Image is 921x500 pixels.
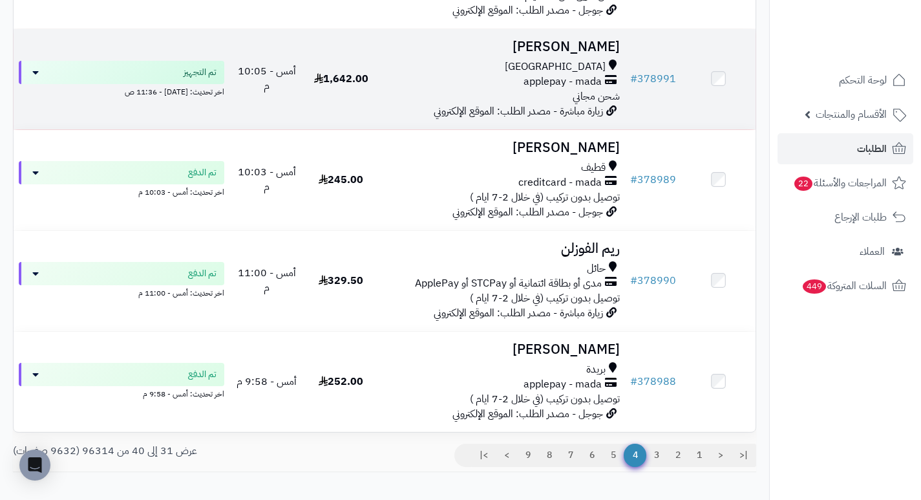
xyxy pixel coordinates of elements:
[630,172,676,188] a: #378989
[470,290,620,306] span: توصيل بدون تركيب (في خلال 2-7 ايام )
[538,444,560,467] a: 8
[778,202,913,233] a: طلبات الإرجاع
[524,377,602,392] span: applepay - mada
[496,444,518,467] a: >
[434,305,603,321] span: زيارة مباشرة - مصدر الطلب: الموقع الإلكتروني
[646,444,668,467] a: 3
[857,140,887,158] span: الطلبات
[524,74,602,89] span: applepay - mada
[581,444,603,467] a: 6
[586,362,606,377] span: بريدة
[560,444,582,467] a: 7
[778,270,913,301] a: السلات المتروكة449
[803,279,826,294] span: 449
[188,267,217,280] span: تم الدفع
[188,368,217,381] span: تم الدفع
[319,172,363,188] span: 245.00
[19,84,224,98] div: اخر تحديث: [DATE] - 11:36 ص
[470,391,620,407] span: توصيل بدون تركيب (في خلال 2-7 ايام )
[602,444,624,467] a: 5
[184,66,217,79] span: تم التجهيز
[794,177,812,191] span: 22
[778,133,913,164] a: الطلبات
[688,444,710,467] a: 1
[710,444,732,467] a: <
[624,444,646,467] span: 4
[834,208,887,226] span: طلبات الإرجاع
[19,450,50,481] div: Open Intercom Messenger
[778,65,913,96] a: لوحة التحكم
[839,71,887,89] span: لوحة التحكم
[581,160,606,175] span: قطيف
[19,184,224,198] div: اخر تحديث: أمس - 10:03 م
[383,342,620,357] h3: [PERSON_NAME]
[793,174,887,192] span: المراجعات والأسئلة
[452,406,603,422] span: جوجل - مصدر الطلب: الموقع الإلكتروني
[630,374,676,389] a: #378988
[860,243,885,261] span: العملاء
[778,168,913,199] a: المراجعات والأسئلة22
[188,166,217,179] span: تم الدفع
[816,105,887,124] span: الأقسام والمنتجات
[471,444,496,467] a: >|
[630,273,637,288] span: #
[452,3,603,18] span: جوجل - مصدر الطلب: الموقع الإلكتروني
[383,140,620,155] h3: [PERSON_NAME]
[19,386,224,400] div: اخر تحديث: أمس - 9:58 م
[319,273,363,288] span: 329.50
[238,63,296,94] span: أمس - 10:05 م
[587,261,606,276] span: حائل
[518,175,602,190] span: creditcard - mada
[470,190,620,205] span: توصيل بدون تركيب (في خلال 2-7 ايام )
[630,71,637,87] span: #
[3,444,385,459] div: عرض 31 إلى 40 من 96314 (9632 صفحات)
[630,374,637,389] span: #
[630,172,637,188] span: #
[383,39,620,54] h3: [PERSON_NAME]
[415,276,602,291] span: مدى أو بطاقة ائتمانية أو STCPay أو ApplePay
[238,164,296,195] span: أمس - 10:03 م
[319,374,363,389] span: 252.00
[452,204,603,220] span: جوجل - مصدر الطلب: الموقع الإلكتروني
[434,103,603,119] span: زيارة مباشرة - مصدر الطلب: الموقع الإلكتروني
[801,277,887,295] span: السلات المتروكة
[731,444,756,467] a: |<
[630,71,676,87] a: #378991
[573,89,620,104] span: شحن مجاني
[237,374,297,389] span: أمس - 9:58 م
[667,444,689,467] a: 2
[238,265,296,296] span: أمس - 11:00 م
[505,60,606,74] span: [GEOGRAPHIC_DATA]
[517,444,539,467] a: 9
[19,285,224,299] div: اخر تحديث: أمس - 11:00 م
[383,241,620,256] h3: ريم الفوزلن
[314,71,368,87] span: 1,642.00
[630,273,676,288] a: #378990
[778,236,913,267] a: العملاء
